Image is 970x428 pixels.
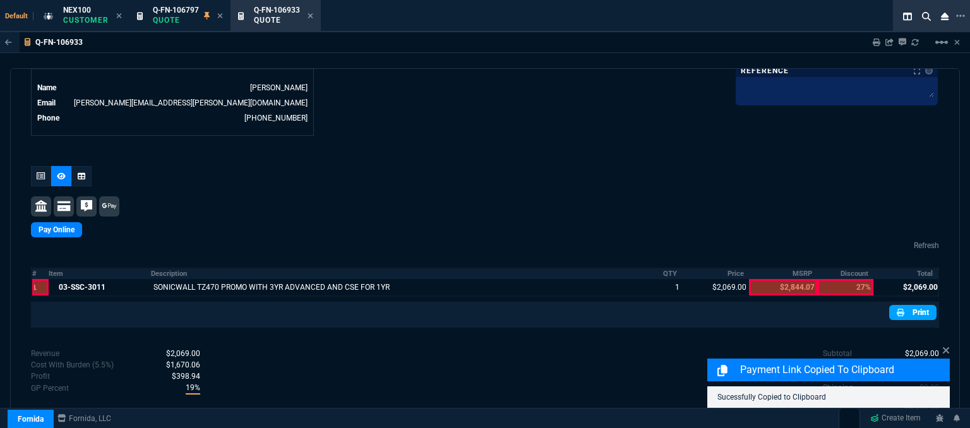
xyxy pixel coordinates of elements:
[936,9,954,24] nx-icon: Close Workbench
[31,348,59,359] p: Revenue
[5,38,12,47] nx-icon: Back to Table
[956,10,965,22] nx-icon: Open New Tab
[31,359,114,371] p: Cost With Burden (5.5%)
[186,382,200,395] span: With Burden (5.5%)
[254,15,300,25] p: Quote
[741,66,789,76] p: Reference
[63,6,91,15] span: NEX100
[153,6,199,15] span: Q-FN-106797
[49,268,150,279] th: Item
[37,83,56,92] span: Name
[717,391,940,403] p: Sucessfully Copied to Clipboard
[32,268,49,279] th: #
[873,268,938,279] th: Total
[749,268,817,279] th: MSRP
[898,9,917,24] nx-icon: Split Panels
[649,268,681,279] th: QTY
[217,11,223,21] nx-icon: Close Tab
[166,349,200,358] span: Revenue
[250,83,308,92] a: [PERSON_NAME]
[682,268,749,279] th: Price
[154,359,200,371] p: spec.value
[31,222,82,237] a: Pay Online
[74,98,308,107] a: [PERSON_NAME][EMAIL_ADDRESS][PERSON_NAME][DOMAIN_NAME]
[954,37,960,47] a: Hide Workbench
[254,6,300,15] span: Q-FN-106933
[934,35,949,50] mat-icon: Example home icon
[174,382,200,395] p: spec.value
[31,371,50,382] p: With Burden (5.5%)
[865,409,926,428] a: Create Item
[37,98,56,107] span: Email
[740,362,947,377] p: Payment Link Copied to Clipboard
[917,9,936,24] nx-icon: Search
[151,268,650,279] th: Description
[37,114,59,122] span: Phone
[37,97,308,109] tr: undefined
[914,241,939,250] a: Refresh
[308,11,313,21] nx-icon: Close Tab
[172,372,200,381] span: With Burden (5.5%)
[116,11,122,21] nx-icon: Close Tab
[35,37,83,47] p: Q-FN-106933
[166,360,200,369] span: Cost With Burden (5.5%)
[31,383,69,394] p: With Burden (5.5%)
[244,114,308,122] a: 469-249-2107
[154,348,200,359] p: spec.value
[37,112,308,124] tr: undefined
[54,413,115,424] a: msbcCompanyName
[889,305,937,320] a: Print
[153,15,199,25] p: Quote
[63,15,109,25] p: Customer
[817,268,873,279] th: Discount
[37,81,308,94] tr: undefined
[5,12,33,20] span: Default
[160,371,200,382] p: spec.value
